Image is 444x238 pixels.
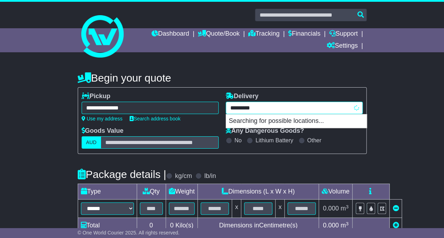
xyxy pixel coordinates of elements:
[82,127,124,135] label: Goods Value
[392,205,399,212] a: Remove this item
[323,205,339,212] span: 0.000
[78,230,180,236] span: © One World Courier 2025. All rights reserved.
[226,93,259,100] label: Delivery
[78,168,166,180] h4: Package details |
[329,28,358,40] a: Support
[130,116,180,121] a: Search address book
[78,72,367,84] h4: Begin your quote
[78,184,137,200] td: Type
[288,28,320,40] a: Financials
[255,137,293,144] label: Lithium Battery
[137,184,166,200] td: Qty
[232,200,241,218] td: x
[198,28,239,40] a: Quote/Book
[166,218,198,233] td: Kilo(s)
[341,222,349,229] span: m
[175,172,192,180] label: kg/cm
[198,184,319,200] td: Dimensions (L x W x H)
[323,222,339,229] span: 0.000
[327,40,358,52] a: Settings
[319,184,353,200] td: Volume
[137,218,166,233] td: 0
[166,184,198,200] td: Weight
[226,127,304,135] label: Any Dangerous Goods?
[151,28,189,40] a: Dashboard
[248,28,279,40] a: Tracking
[78,218,137,233] td: Total
[82,136,101,149] label: AUD
[235,137,242,144] label: No
[82,93,111,100] label: Pickup
[226,114,367,128] p: Searching for possible locations...
[392,222,399,229] a: Add new item
[346,204,349,209] sup: 3
[82,116,123,121] a: Use my address
[341,205,349,212] span: m
[307,137,321,144] label: Other
[204,172,216,180] label: lb/in
[198,218,319,233] td: Dimensions in Centimetre(s)
[276,200,285,218] td: x
[226,102,363,114] typeahead: Please provide city
[170,222,173,229] span: 0
[346,221,349,226] sup: 3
